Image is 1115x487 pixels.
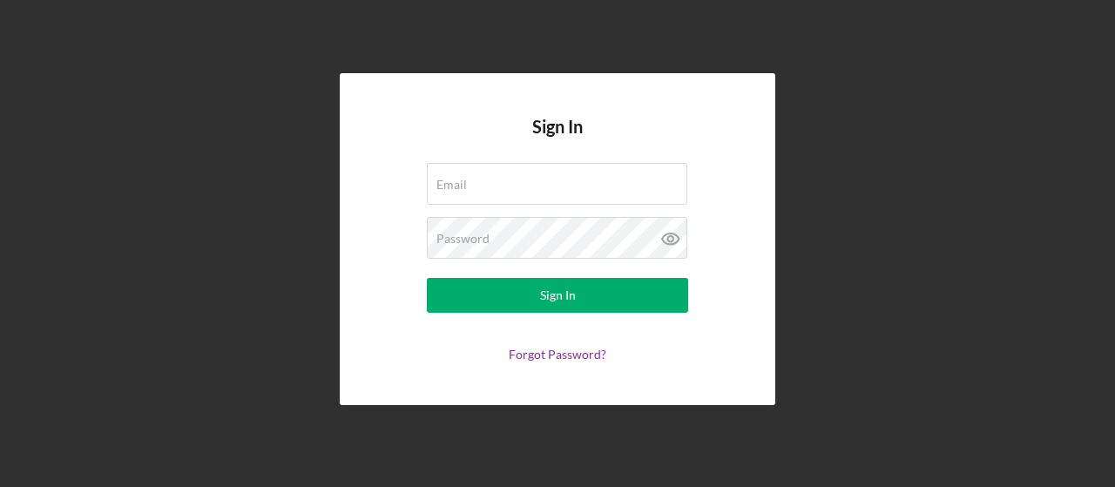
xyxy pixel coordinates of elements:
div: Sign In [540,278,576,313]
button: Sign In [427,278,688,313]
label: Email [436,178,467,192]
a: Forgot Password? [509,347,606,362]
h4: Sign In [532,117,583,163]
label: Password [436,232,490,246]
